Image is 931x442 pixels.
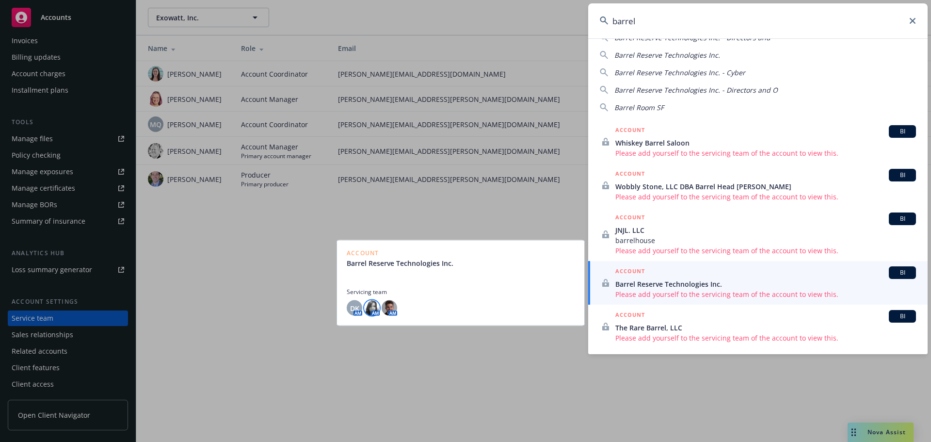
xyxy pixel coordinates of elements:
[588,3,928,38] input: Search...
[615,148,916,158] span: Please add yourself to the servicing team of the account to view this.
[614,50,720,60] span: Barrel Reserve Technologies Inc.
[588,305,928,348] a: ACCOUNTBIThe Rare Barrel, LLCPlease add yourself to the servicing team of the account to view this.
[893,312,912,321] span: BI
[893,214,912,223] span: BI
[615,266,645,278] h5: ACCOUNT
[614,103,664,112] span: Barrel Room SF
[615,181,916,192] span: Wobbly Stone, LLC DBA Barrel Head [PERSON_NAME]
[893,171,912,180] span: BI
[893,127,912,136] span: BI
[615,333,916,343] span: Please add yourself to the servicing team of the account to view this.
[588,164,928,207] a: ACCOUNTBIWobbly Stone, LLC DBA Barrel Head [PERSON_NAME]Please add yourself to the servicing team...
[615,246,916,256] span: Please add yourself to the servicing team of the account to view this.
[615,225,916,235] span: JNJL. LLC
[615,213,645,224] h5: ACCOUNT
[614,85,778,95] span: Barrel Reserve Technologies Inc. - Directors and O
[615,169,645,180] h5: ACCOUNT
[615,192,916,202] span: Please add yourself to the servicing team of the account to view this.
[615,310,645,322] h5: ACCOUNT
[588,120,928,164] a: ACCOUNTBIWhiskey Barrel SaloonPlease add yourself to the servicing team of the account to view this.
[588,207,928,261] a: ACCOUNTBIJNJL. LLCbarrelhousePlease add yourself to the servicing team of the account to view this.
[615,279,916,289] span: Barrel Reserve Technologies Inc.
[614,68,745,77] span: Barrel Reserve Technologies Inc. - Cyber
[615,289,916,299] span: Please add yourself to the servicing team of the account to view this.
[615,323,916,333] span: The Rare Barrel, LLC
[615,235,916,246] span: barrelhouse
[893,268,912,277] span: BI
[588,261,928,305] a: ACCOUNTBIBarrel Reserve Technologies Inc.Please add yourself to the servicing team of the account...
[615,125,645,137] h5: ACCOUNT
[615,138,916,148] span: Whiskey Barrel Saloon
